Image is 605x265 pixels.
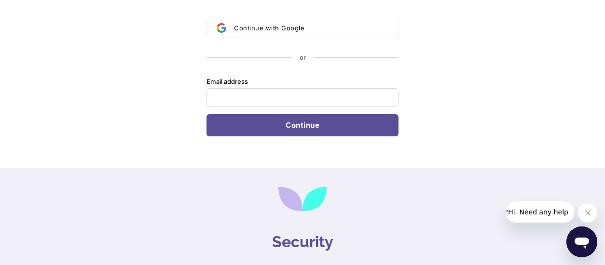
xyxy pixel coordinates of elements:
button: Continue [206,114,399,136]
iframe: סגור הודעה [578,203,597,223]
label: Email address [206,78,248,86]
img: Sign in with Google [217,23,226,33]
button: Sign in with GoogleContinue with Google [206,18,399,38]
iframe: הודעה מהחברה [507,201,574,223]
iframe: לחצן לפתיחת חלון הודעות הטקסט [566,226,597,257]
h4: Security [272,230,333,253]
span: Continue with Google [234,24,304,32]
p: or [300,53,306,62]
